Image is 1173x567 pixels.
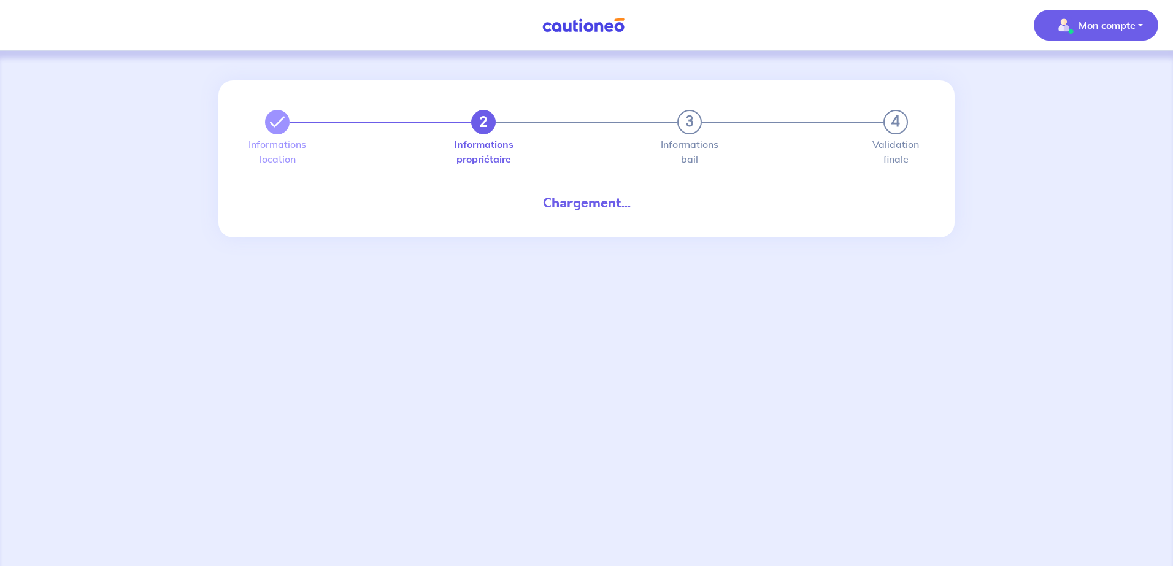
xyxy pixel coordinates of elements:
[883,139,908,164] label: Validation finale
[471,110,496,134] button: 2
[677,139,702,164] label: Informations bail
[1054,15,1074,35] img: illu_account_valid_menu.svg
[537,18,629,33] img: Cautioneo
[1079,18,1136,33] p: Mon compte
[1034,10,1158,40] button: illu_account_valid_menu.svgMon compte
[471,139,496,164] label: Informations propriétaire
[265,139,290,164] label: Informations location
[255,193,918,213] div: Chargement...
